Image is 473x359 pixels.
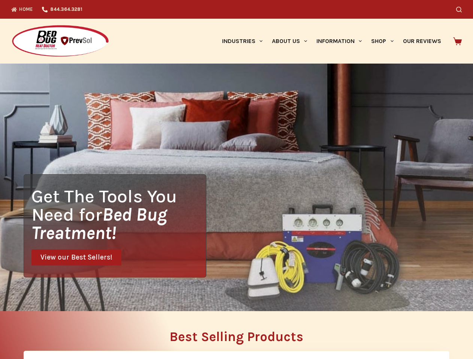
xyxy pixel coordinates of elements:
span: View our Best Sellers! [40,254,112,261]
button: Search [456,7,462,12]
a: About Us [267,19,312,64]
a: View our Best Sellers! [31,249,121,266]
a: Industries [217,19,267,64]
a: Shop [367,19,398,64]
img: Prevsol/Bed Bug Heat Doctor [11,25,109,58]
nav: Primary [217,19,446,64]
h1: Get The Tools You Need for [31,187,206,242]
i: Bed Bug Treatment! [31,204,167,243]
a: Information [312,19,367,64]
a: Our Reviews [398,19,446,64]
h2: Best Selling Products [24,330,449,343]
